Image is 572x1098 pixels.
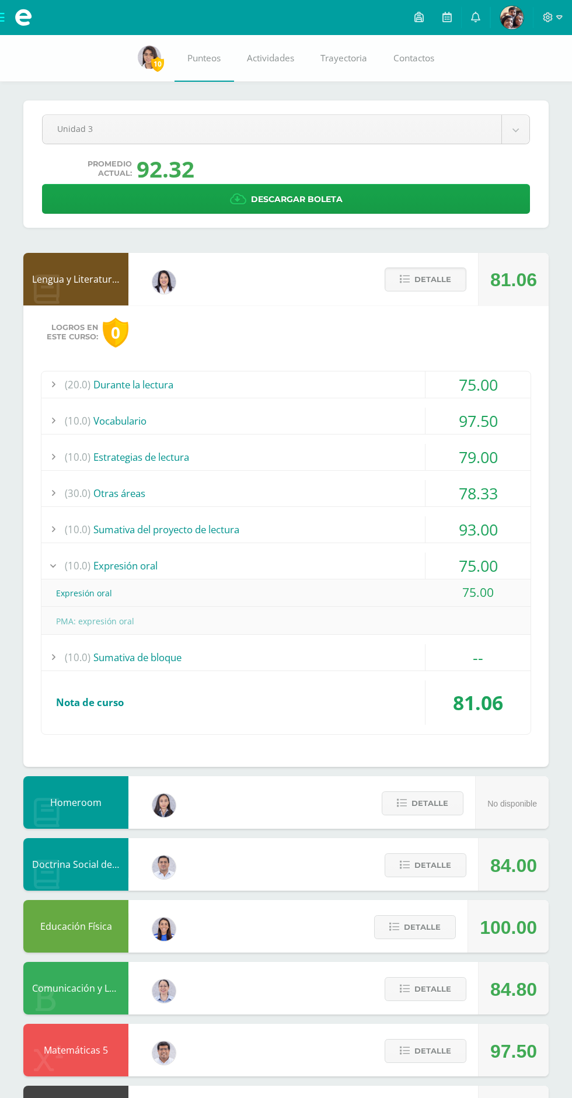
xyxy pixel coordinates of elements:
button: Detalle [385,267,466,291]
div: 79.00 [425,444,531,470]
div: 75.00 [425,553,531,579]
span: Detalle [414,978,451,1000]
span: Detalle [404,916,441,938]
div: Matemáticas 5 [23,1024,128,1076]
div: Homeroom [23,776,128,829]
div: 100.00 [480,901,537,954]
a: Descargar boleta [42,184,530,214]
div: 97.50 [425,408,531,434]
div: PMA: expresión oral [41,608,531,634]
button: Detalle [385,853,466,877]
div: 75.00 [425,371,531,398]
span: Detalle [411,793,448,814]
div: Doctrina Social de la Iglesia [23,838,128,891]
span: Punteos [187,52,221,64]
span: Unidad 3 [57,115,487,143]
div: Vocabulario [41,408,531,434]
div: Estrategias de lectura [41,444,531,470]
div: Durante la lectura [41,371,531,398]
span: 10 [151,57,164,71]
div: 97.50 [490,1025,537,1078]
div: Otras áreas [41,480,531,506]
div: Sumativa de bloque [41,644,531,670]
div: 93.00 [425,516,531,543]
div: Comunicación y Lenguaje L3 (Inglés) 5 [23,962,128,1014]
span: Logros en este curso: [47,323,98,342]
button: Detalle [385,1039,466,1063]
div: Educación Física [23,900,128,953]
div: 81.06 [490,253,537,306]
img: 2888544038d106339d2fbd494f6dd41f.png [500,6,524,29]
span: No disponible [487,799,537,808]
img: 35694fb3d471466e11a043d39e0d13e5.png [152,794,176,817]
button: Detalle [374,915,456,939]
span: Actividades [247,52,294,64]
div: 92.32 [137,154,194,184]
img: 0eea5a6ff783132be5fd5ba128356f6f.png [152,918,176,941]
a: Actividades [234,35,308,82]
span: Contactos [393,52,434,64]
span: (20.0) [65,371,90,398]
button: Detalle [382,791,463,815]
div: Expresión oral [41,553,531,579]
img: 01ec045deed16b978cfcd964fb0d0c55.png [152,1041,176,1065]
div: 75.00 [425,579,531,606]
span: Nota de curso [56,696,124,709]
span: Trayectoria [320,52,367,64]
span: (30.0) [65,480,90,506]
button: Detalle [385,977,466,1001]
a: Contactos [381,35,448,82]
img: daba15fc5312cea3888e84612827f950.png [152,979,176,1003]
span: (10.0) [65,444,90,470]
span: (10.0) [65,553,90,579]
div: -- [425,644,531,670]
a: Trayectoria [308,35,381,82]
img: ea47ce28a7496064ea32b8adea22b8c5.png [138,46,161,69]
img: fd1196377973db38ffd7ffd912a4bf7e.png [152,270,176,294]
span: Promedio actual: [88,159,132,178]
div: 0 [103,318,128,348]
div: 84.00 [490,839,537,892]
span: Detalle [414,1040,451,1062]
div: Expresión oral [41,580,531,606]
span: Descargar boleta [251,185,343,214]
span: (10.0) [65,644,90,670]
img: 15aaa72b904403ebb7ec886ca542c491.png [152,856,176,879]
a: Punteos [175,35,234,82]
div: 84.80 [490,963,537,1016]
span: Detalle [414,269,451,290]
div: 78.33 [425,480,531,506]
a: Unidad 3 [43,115,529,144]
span: (10.0) [65,516,90,543]
div: Lengua y Literatura 5 [23,253,128,305]
div: Sumativa del proyecto de lectura [41,516,531,543]
span: (10.0) [65,408,90,434]
span: Detalle [414,854,451,876]
div: 81.06 [425,680,531,725]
